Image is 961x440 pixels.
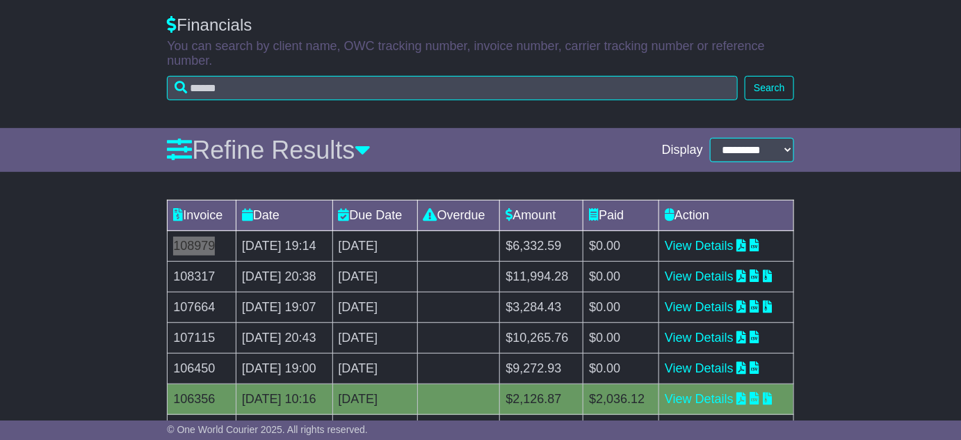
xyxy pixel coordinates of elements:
[665,269,734,283] a: View Details
[500,262,583,292] td: $11,994.28
[168,231,236,262] td: 108979
[665,300,734,314] a: View Details
[659,201,794,231] td: Action
[167,39,793,69] p: You can search by client name, OWC tracking number, invoice number, carrier tracking number or re...
[236,354,332,384] td: [DATE] 19:00
[236,384,332,415] td: [DATE] 10:16
[168,292,236,323] td: 107664
[583,231,659,262] td: $0.00
[167,15,793,36] div: Financials
[332,292,417,323] td: [DATE]
[662,143,703,158] span: Display
[583,262,659,292] td: $0.00
[236,201,332,231] td: Date
[236,292,332,323] td: [DATE] 19:07
[168,323,236,354] td: 107115
[583,323,659,354] td: $0.00
[745,76,793,100] button: Search
[332,262,417,292] td: [DATE]
[500,323,583,354] td: $10,265.76
[332,354,417,384] td: [DATE]
[500,231,583,262] td: $6,332.59
[236,231,332,262] td: [DATE] 19:14
[583,354,659,384] td: $0.00
[583,384,659,415] td: $2,036.12
[168,201,236,231] td: Invoice
[236,262,332,292] td: [DATE] 20:38
[500,292,583,323] td: $3,284.43
[167,136,371,164] a: Refine Results
[168,354,236,384] td: 106450
[332,384,417,415] td: [DATE]
[236,323,332,354] td: [DATE] 20:43
[500,384,583,415] td: $2,126.87
[665,239,734,253] a: View Details
[417,201,500,231] td: Overdue
[167,424,368,435] span: © One World Courier 2025. All rights reserved.
[168,384,236,415] td: 106356
[332,201,417,231] td: Due Date
[332,323,417,354] td: [DATE]
[665,331,734,345] a: View Details
[583,201,659,231] td: Paid
[168,262,236,292] td: 108317
[500,354,583,384] td: $9,272.93
[500,201,583,231] td: Amount
[665,392,734,406] a: View Details
[665,361,734,375] a: View Details
[332,231,417,262] td: [DATE]
[583,292,659,323] td: $0.00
